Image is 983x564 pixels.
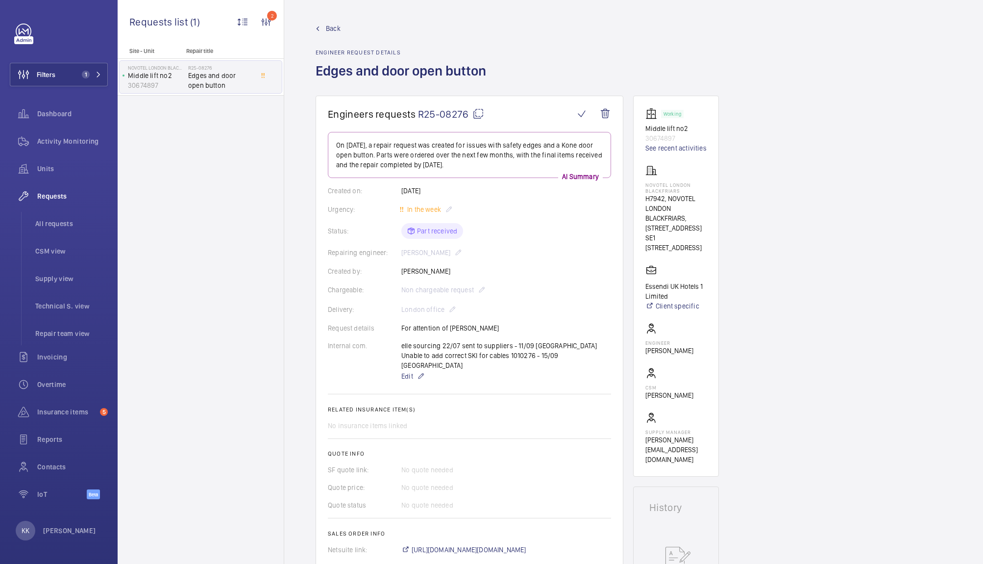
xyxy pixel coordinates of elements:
[10,63,108,86] button: Filters1
[328,108,416,120] span: Engineers requests
[37,352,108,362] span: Invoicing
[35,329,108,338] span: Repair team view
[412,545,526,555] span: [URL][DOMAIN_NAME][DOMAIN_NAME]
[645,133,707,143] p: 30674897
[188,71,253,90] span: Edges and door open button
[558,172,603,181] p: AI Summary
[35,301,108,311] span: Technical S. view
[645,282,707,301] p: Essendi UK Hotels 1 Limited
[649,503,703,513] h1: History
[37,164,108,174] span: Units
[35,274,108,283] span: Supply view
[645,124,707,133] p: Middle lift no2
[645,108,661,120] img: elevator.svg
[418,108,484,120] span: R25-08276
[645,346,693,356] p: [PERSON_NAME]
[188,65,253,71] h2: R25-08276
[37,489,87,499] span: IoT
[401,371,413,381] span: Edit
[35,246,108,256] span: CSM view
[645,143,707,153] a: See recent activities
[37,70,55,79] span: Filters
[328,406,611,413] h2: Related insurance item(s)
[128,80,184,90] p: 30674897
[645,429,707,435] p: Supply manager
[645,182,707,194] p: NOVOTEL LONDON BLACKFRIARS
[336,140,603,170] p: On [DATE], a repair request was created for issues with safety edges and a Kone door open button....
[645,435,707,464] p: [PERSON_NAME][EMAIL_ADDRESS][DOMAIN_NAME]
[645,301,707,311] a: Client specific
[645,233,707,253] p: SE1 [STREET_ADDRESS]
[37,136,108,146] span: Activity Monitoring
[328,530,611,537] h2: Sales order info
[645,340,693,346] p: Engineer
[87,489,100,499] span: Beta
[128,71,184,80] p: Middle lift no2
[316,62,492,96] h1: Edges and door open button
[37,407,96,417] span: Insurance items
[82,71,90,78] span: 1
[129,16,190,28] span: Requests list
[664,112,681,116] p: Working
[37,109,108,119] span: Dashboard
[326,24,341,33] span: Back
[37,462,108,472] span: Contacts
[35,219,108,229] span: All requests
[316,49,492,56] h2: Engineer request details
[100,408,108,416] span: 5
[118,48,182,54] p: Site - Unit
[645,390,693,400] p: [PERSON_NAME]
[328,450,611,457] h2: Quote info
[37,380,108,389] span: Overtime
[22,526,29,536] p: KK
[43,526,96,536] p: [PERSON_NAME]
[128,65,184,71] p: NOVOTEL LONDON BLACKFRIARS
[186,48,251,54] p: Repair title
[645,385,693,390] p: CSM
[37,191,108,201] span: Requests
[401,545,526,555] a: [URL][DOMAIN_NAME][DOMAIN_NAME]
[645,194,707,233] p: H7942, NOVOTEL LONDON BLACKFRIARS, [STREET_ADDRESS]
[37,435,108,444] span: Reports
